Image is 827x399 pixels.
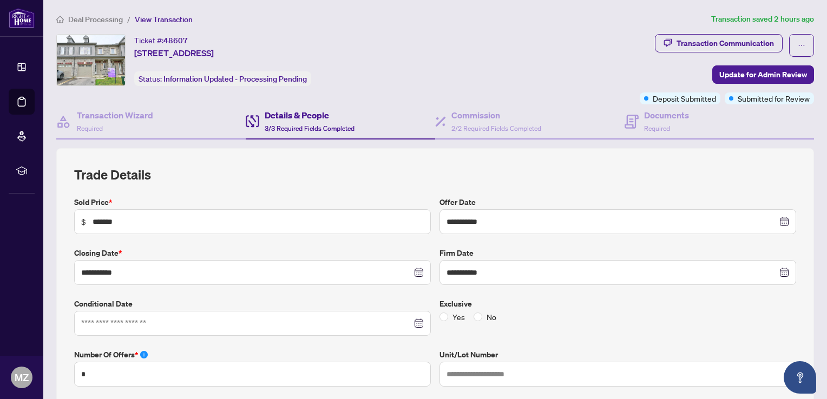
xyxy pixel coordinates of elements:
[68,15,123,24] span: Deal Processing
[677,35,774,52] div: Transaction Communication
[653,92,716,104] span: Deposit Submitted
[74,298,431,310] label: Conditional Date
[134,46,214,59] span: [STREET_ADDRESS]
[482,311,501,323] span: No
[711,13,814,25] article: Transaction saved 2 hours ago
[77,124,103,132] span: Required
[77,109,153,122] h4: Transaction Wizard
[56,16,64,23] span: home
[163,36,188,45] span: 48607
[163,74,307,84] span: Information Updated - Processing Pending
[265,109,355,122] h4: Details & People
[74,349,431,361] label: Number of offers
[439,196,796,208] label: Offer Date
[57,35,125,85] img: IMG-40756649_1.jpg
[74,166,796,183] h2: Trade Details
[451,124,541,132] span: 2/2 Required Fields Completed
[74,196,431,208] label: Sold Price
[439,298,796,310] label: Exclusive
[74,247,431,259] label: Closing Date
[719,66,807,83] span: Update for Admin Review
[655,34,783,52] button: Transaction Communication
[712,65,814,84] button: Update for Admin Review
[9,8,35,28] img: logo
[81,216,86,228] span: $
[135,15,193,24] span: View Transaction
[265,124,355,132] span: 3/3 Required Fields Completed
[738,92,810,104] span: Submitted for Review
[15,370,29,385] span: MZ
[644,109,689,122] h4: Documents
[448,311,469,323] span: Yes
[439,247,796,259] label: Firm Date
[798,42,805,49] span: ellipsis
[140,351,148,358] span: info-circle
[451,109,541,122] h4: Commission
[127,13,130,25] li: /
[134,71,311,86] div: Status:
[439,349,796,361] label: Unit/Lot Number
[784,361,816,394] button: Open asap
[134,34,188,46] div: Ticket #:
[644,124,670,132] span: Required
